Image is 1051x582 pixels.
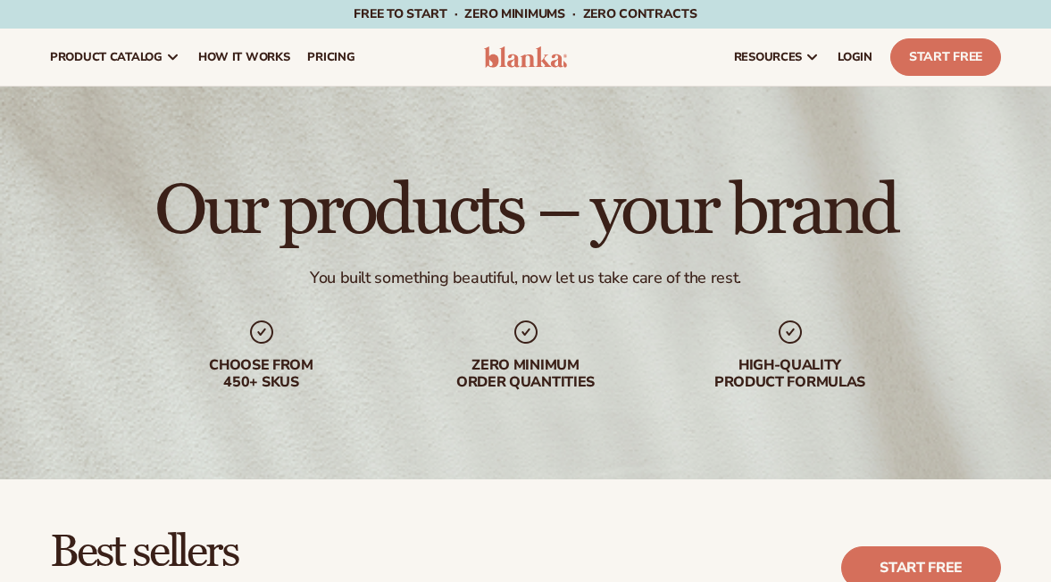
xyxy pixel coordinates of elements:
span: LOGIN [838,50,872,64]
span: Free to start · ZERO minimums · ZERO contracts [354,5,696,22]
img: logo [484,46,568,68]
a: pricing [298,29,363,86]
div: High-quality product formulas [676,357,905,391]
a: LOGIN [829,29,881,86]
a: How It Works [189,29,299,86]
span: pricing [307,50,355,64]
h2: Best sellers [50,529,527,577]
a: resources [725,29,829,86]
div: Choose from 450+ Skus [147,357,376,391]
h1: Our products – your brand [154,175,897,246]
span: How It Works [198,50,290,64]
span: product catalog [50,50,163,64]
a: product catalog [41,29,189,86]
div: You built something beautiful, now let us take care of the rest. [310,268,741,288]
span: resources [734,50,802,64]
div: Zero minimum order quantities [412,357,640,391]
a: Start Free [890,38,1001,76]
